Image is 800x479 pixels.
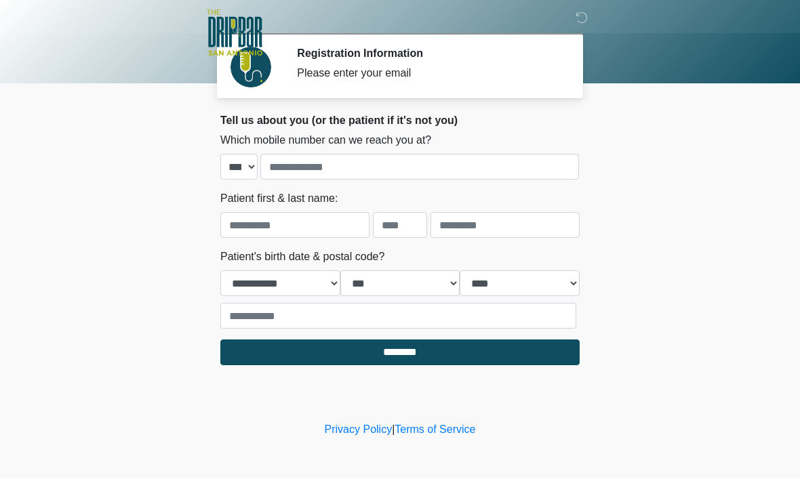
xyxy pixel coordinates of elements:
a: Privacy Policy [325,424,393,436]
img: The DRIPBaR - San Antonio Fossil Creek Logo [207,10,262,58]
a: Terms of Service [395,424,475,436]
label: Patient first & last name: [220,191,338,207]
label: Which mobile number can we reach you at? [220,133,431,149]
label: Patient's birth date & postal code? [220,249,384,266]
a: | [392,424,395,436]
img: Agent Avatar [231,47,271,88]
h2: Tell us about you (or the patient if it's not you) [220,114,580,127]
div: Please enter your email [297,66,559,82]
